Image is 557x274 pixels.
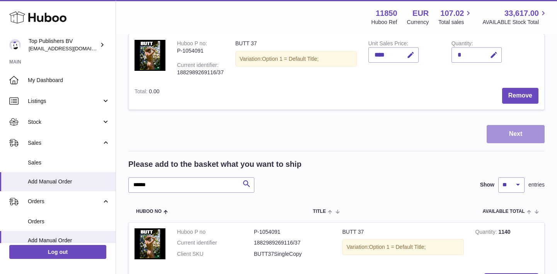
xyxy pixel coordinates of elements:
[254,239,331,247] dd: 1882989269116/37
[28,139,102,147] span: Sales
[451,40,473,48] label: Quantity
[29,38,98,52] div: Top Publishers BV
[135,88,149,96] label: Total
[28,178,110,185] span: Add Manual Order
[135,40,165,71] img: BUTT 37
[29,45,114,51] span: [EMAIL_ADDRESS][DOMAIN_NAME]
[470,223,545,268] td: 1140
[177,47,224,55] div: P-1054091
[342,239,464,255] div: Variation:
[28,118,102,126] span: Stock
[9,39,21,51] img: accounts@fantasticman.com
[376,8,397,19] strong: 11850
[230,34,363,82] td: BUTT 37
[371,19,397,26] div: Huboo Ref
[368,40,408,48] label: Unit Sales Price
[475,229,499,237] strong: Quantity
[504,8,539,19] span: 33,617.00
[9,245,106,259] a: Log out
[440,8,464,19] span: 107.02
[438,19,473,26] span: Total sales
[136,209,162,214] span: Huboo no
[438,8,473,26] a: 107.02 Total sales
[28,77,110,84] span: My Dashboard
[177,228,254,236] dt: Huboo P no
[487,125,545,143] button: Next
[262,56,319,62] span: Option 1 = Default Title;
[177,250,254,258] dt: Client SKU
[482,8,548,26] a: 33,617.00 AVAILABLE Stock Total
[135,228,165,259] img: BUTT 37
[177,69,224,76] div: 1882989269116/37
[483,209,525,214] span: AVAILABLE Total
[235,51,357,67] div: Variation:
[128,159,301,170] h2: Please add to the basket what you want to ship
[177,40,207,48] div: Huboo P no
[28,218,110,225] span: Orders
[369,244,426,250] span: Option 1 = Default Title;
[28,198,102,205] span: Orders
[337,223,470,268] td: BUTT 37
[28,159,110,166] span: Sales
[407,19,429,26] div: Currency
[28,237,110,244] span: Add Manual Order
[28,98,102,105] span: Listings
[502,88,538,104] button: Remove
[177,239,254,247] dt: Current identifier
[149,88,159,94] span: 0.00
[412,8,429,19] strong: EUR
[528,181,545,188] span: entries
[254,228,331,236] dd: P-1054091
[480,181,494,188] label: Show
[482,19,548,26] span: AVAILABLE Stock Total
[313,209,326,214] span: Title
[254,250,331,258] dd: BUTT37SingleCopy
[177,62,218,70] div: Current identifier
